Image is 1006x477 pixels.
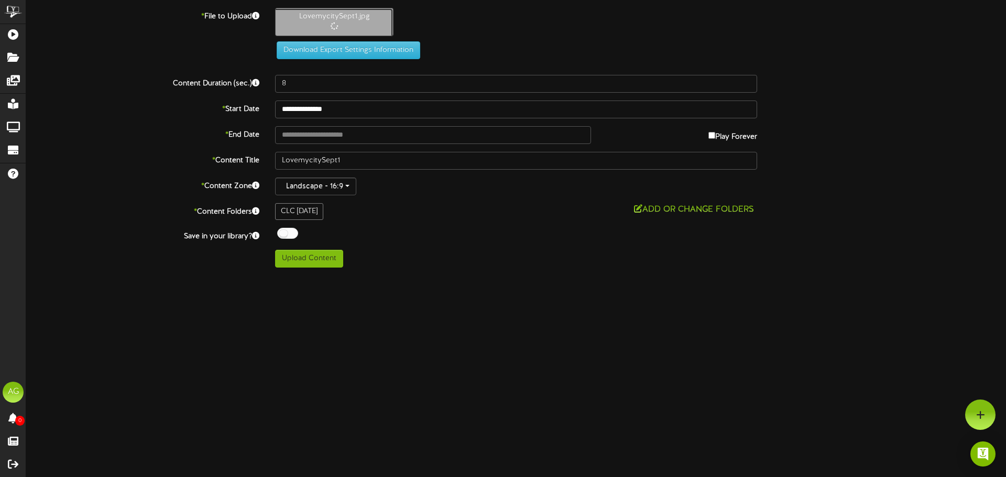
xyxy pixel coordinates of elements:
label: Start Date [18,101,267,115]
button: Add or Change Folders [631,203,757,216]
a: Download Export Settings Information [271,46,420,54]
input: Title of this Content [275,152,757,170]
button: Landscape - 16:9 [275,178,356,195]
label: Content Title [18,152,267,166]
div: Open Intercom Messenger [970,441,996,467]
div: CLC [DATE] [275,203,323,220]
label: Save in your library? [18,228,267,242]
label: Play Forever [708,126,757,142]
label: End Date [18,126,267,140]
button: Download Export Settings Information [277,41,420,59]
input: Play Forever [708,132,715,139]
label: Content Duration (sec.) [18,75,267,89]
label: Content Folders [18,203,267,217]
label: File to Upload [18,8,267,22]
label: Content Zone [18,178,267,192]
span: 0 [15,416,25,426]
button: Upload Content [275,250,343,268]
div: AG [3,382,24,403]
